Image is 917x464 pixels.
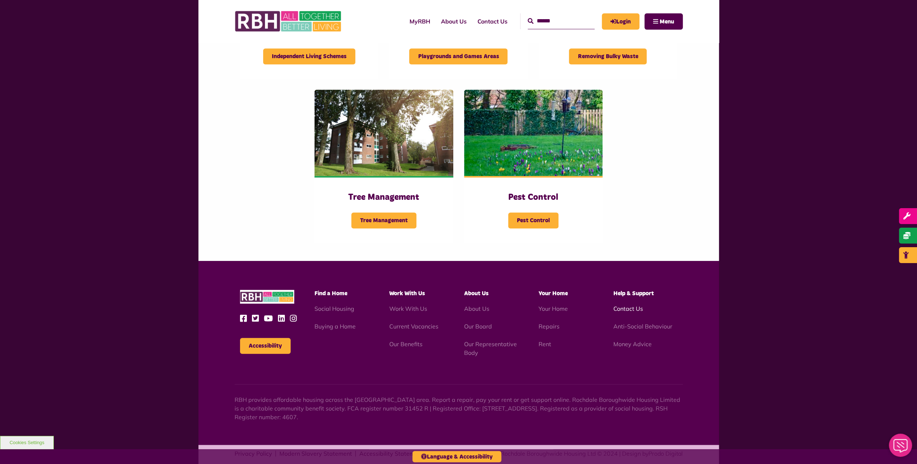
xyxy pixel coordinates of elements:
[884,431,917,464] iframe: Netcall Web Assistant for live chat
[644,13,683,30] button: Navigation
[389,291,425,296] span: Work With Us
[235,7,343,35] img: RBH
[613,291,654,296] span: Help & Support
[613,323,672,330] a: Anti-Social Behaviour
[314,291,347,296] span: Find a Home
[314,305,354,312] a: Social Housing - open in a new tab
[613,340,652,348] a: Money Advice
[436,12,472,31] a: About Us
[389,305,427,312] a: Work With Us
[528,13,595,29] input: Search
[314,90,453,243] a: Tree Management Tree Management
[389,323,438,330] a: Current Vacancies
[508,212,558,228] span: Pest Control
[240,338,291,354] button: Accessibility
[539,291,568,296] span: Your Home
[660,19,674,25] span: Menu
[329,192,438,203] h3: Tree Management
[389,340,423,348] a: Our Benefits
[464,291,488,296] span: About Us
[464,323,492,330] a: Our Board
[479,192,588,203] h3: Pest Control
[464,305,489,312] a: About Us
[314,90,453,176] img: SAZ MEDIA RBH HOUSING8
[464,340,517,356] a: Our Representative Body
[351,212,416,228] span: Tree Management
[464,90,603,176] img: Littleborough February 2024 Colour Edit (27) (1)
[263,48,355,64] span: Independent Living Schemes
[569,48,647,64] span: Removing Bulky Waste
[235,395,683,421] p: RBH provides affordable housing across the [GEOGRAPHIC_DATA] area. Report a repair, pay your rent...
[472,12,513,31] a: Contact Us
[404,12,436,31] a: MyRBH
[240,290,294,304] img: RBH
[314,323,356,330] a: Buying a Home
[539,323,560,330] a: Repairs
[602,13,639,30] a: MyRBH
[539,305,568,312] a: Your Home
[412,451,501,462] button: Language & Accessibility
[613,305,643,312] a: Contact Us
[539,340,551,348] a: Rent
[409,48,507,64] span: Playgrounds and Games Areas
[464,90,603,243] a: Pest Control Pest Control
